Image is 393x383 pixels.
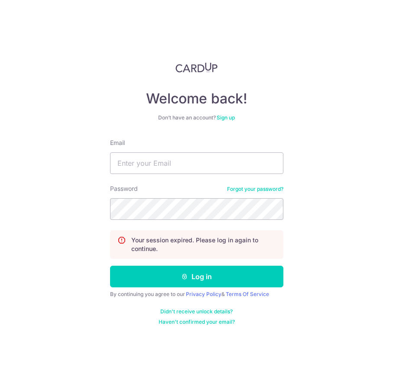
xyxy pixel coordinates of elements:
[110,114,283,121] div: Don’t have an account?
[131,236,276,253] p: Your session expired. Please log in again to continue.
[110,266,283,287] button: Log in
[110,152,283,174] input: Enter your Email
[226,291,269,297] a: Terms Of Service
[110,90,283,107] h4: Welcome back!
[159,319,235,325] a: Haven't confirmed your email?
[227,186,283,193] a: Forgot your password?
[110,184,138,193] label: Password
[110,138,125,147] label: Email
[175,62,218,73] img: CardUp Logo
[186,291,221,297] a: Privacy Policy
[217,114,235,121] a: Sign up
[160,308,233,315] a: Didn't receive unlock details?
[110,291,283,298] div: By continuing you agree to our &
